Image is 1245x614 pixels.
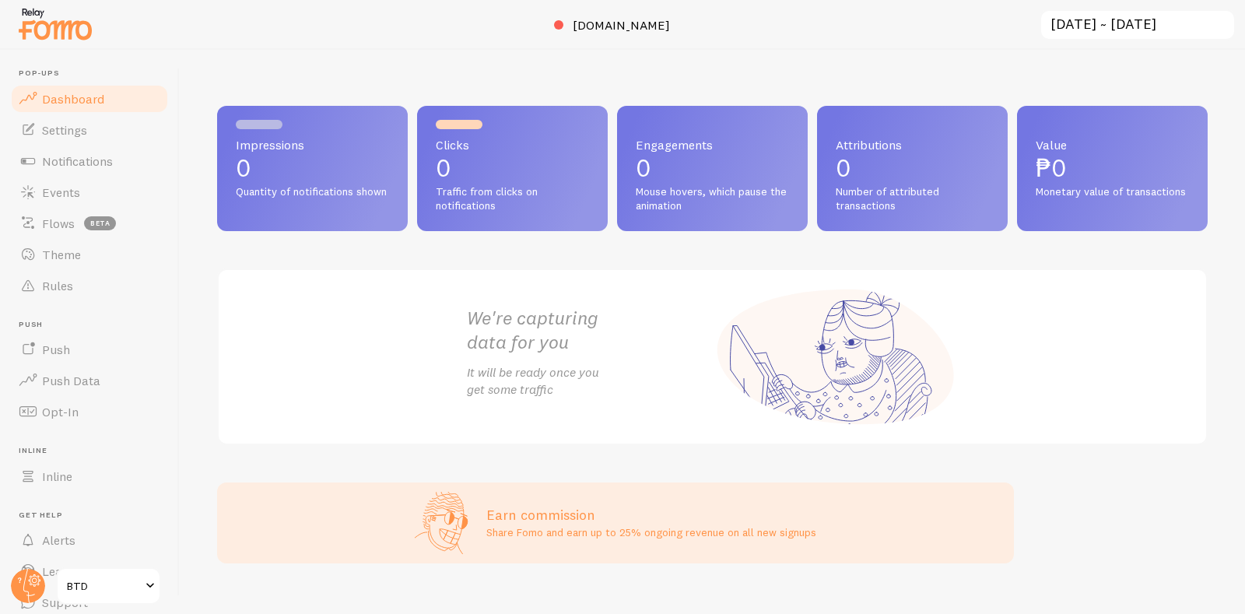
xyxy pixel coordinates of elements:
p: 0 [636,156,789,181]
span: Pop-ups [19,68,170,79]
span: Dashboard [42,91,104,107]
span: Quantity of notifications shown [236,185,389,199]
span: Impressions [236,139,389,151]
span: beta [84,216,116,230]
a: Theme [9,239,170,270]
p: 0 [236,156,389,181]
p: 0 [436,156,589,181]
a: Settings [9,114,170,146]
span: Theme [42,247,81,262]
a: Inline [9,461,170,492]
span: Inline [42,468,72,484]
h3: Earn commission [486,506,816,524]
a: Push [9,334,170,365]
span: Traffic from clicks on notifications [436,185,589,212]
p: Share Fomo and earn up to 25% ongoing revenue on all new signups [486,525,816,540]
span: Alerts [42,532,75,548]
p: It will be ready once you get some traffic [467,363,713,399]
span: Push [42,342,70,357]
a: Alerts [9,525,170,556]
span: Mouse hovers, which pause the animation [636,185,789,212]
a: Learn [9,556,170,587]
span: ₱0 [1036,153,1067,183]
span: Events [42,184,80,200]
span: Learn [42,563,74,579]
a: Push Data [9,365,170,396]
img: fomo-relay-logo-orange.svg [16,4,94,44]
span: Push [19,320,170,330]
p: 0 [836,156,989,181]
span: Number of attributed transactions [836,185,989,212]
span: Value [1036,139,1189,151]
span: Settings [42,122,87,138]
a: Notifications [9,146,170,177]
span: Clicks [436,139,589,151]
span: Rules [42,278,73,293]
span: Engagements [636,139,789,151]
span: Get Help [19,510,170,521]
span: Inline [19,446,170,456]
span: BTD [67,577,141,595]
a: Events [9,177,170,208]
span: Notifications [42,153,113,169]
a: Rules [9,270,170,301]
h2: We're capturing data for you [467,306,713,354]
span: Attributions [836,139,989,151]
a: BTD [56,567,161,605]
a: Flows beta [9,208,170,239]
a: Opt-In [9,396,170,427]
span: Flows [42,216,75,231]
span: Push Data [42,373,100,388]
a: Dashboard [9,83,170,114]
span: Monetary value of transactions [1036,185,1189,199]
span: Opt-In [42,404,79,419]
